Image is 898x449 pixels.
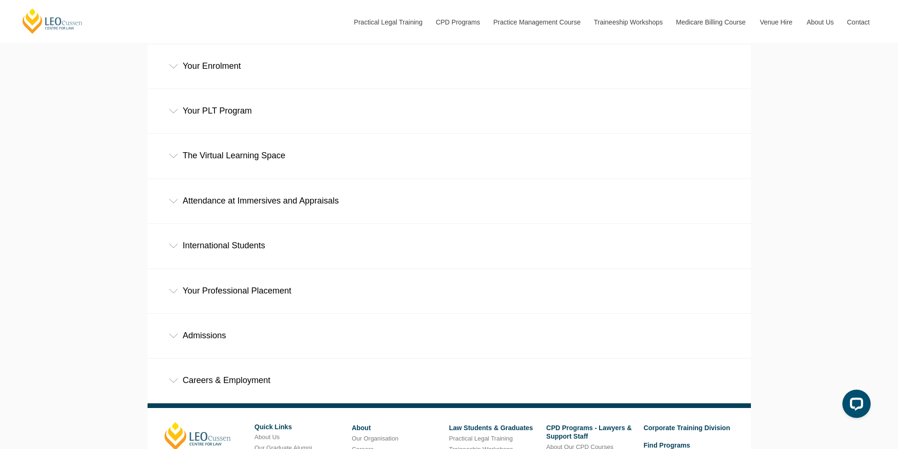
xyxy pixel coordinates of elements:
a: Venue Hire [753,2,799,42]
a: Practical Legal Training [449,435,512,442]
a: About [352,424,371,432]
a: [PERSON_NAME] Centre for Law [21,8,84,34]
a: Medicare Billing Course [669,2,753,42]
div: Your PLT Program [148,89,751,133]
a: Contact [840,2,877,42]
a: Corporate Training Division [643,424,730,432]
div: The Virtual Learning Space [148,134,751,178]
a: Practical Legal Training [347,2,429,42]
a: Our Organisation [352,435,398,442]
a: CPD Programs [428,2,486,42]
div: Careers & Employment [148,359,751,402]
a: Law Students & Graduates [449,424,533,432]
div: Your Professional Placement [148,269,751,313]
div: Attendance at Immersives and Appraisals [148,179,751,223]
div: Admissions [148,314,751,358]
a: About Us [255,433,280,441]
h6: Quick Links [255,424,345,431]
a: CPD Programs - Lawyers & Support Staff [546,424,632,440]
div: Your Enrolment [148,44,751,88]
a: Practice Management Course [486,2,587,42]
a: Traineeship Workshops [587,2,669,42]
a: Find Programs [643,441,690,449]
iframe: LiveChat chat widget [835,386,874,425]
div: International Students [148,224,751,268]
a: About Us [799,2,840,42]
